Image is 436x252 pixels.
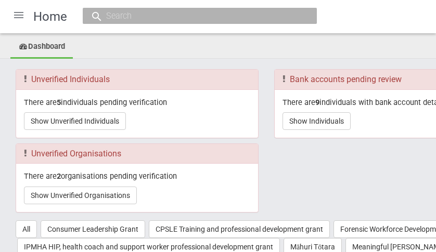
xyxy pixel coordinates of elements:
[16,220,37,238] button: All
[149,220,330,238] button: CPSLE Training and professional development grant
[24,112,126,130] button: Show Unverified Individuals
[57,98,61,107] b: 5
[24,98,250,107] p: There are individuals pending verification
[57,171,61,181] b: 2
[41,220,145,238] button: Consumer Leadership Grant
[24,149,250,158] h3: Unverified Organisations
[315,98,319,107] b: 9
[24,171,250,181] p: There are organisations pending verification
[10,36,73,59] a: Dashboard
[24,75,250,84] h3: Unverified Individuals
[24,187,137,204] button: Show Unverified Organisations
[103,10,286,21] input: Search
[283,112,351,130] button: Show Individuals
